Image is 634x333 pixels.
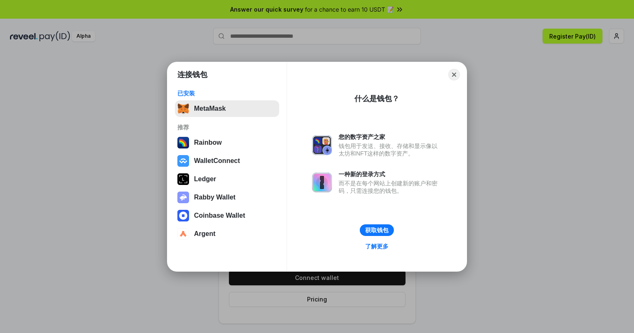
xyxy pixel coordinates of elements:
img: svg+xml,%3Csvg%20fill%3D%22none%22%20height%3D%2233%22%20viewBox%3D%220%200%2035%2033%22%20width%... [177,103,189,114]
img: svg+xml,%3Csvg%20xmlns%3D%22http%3A%2F%2Fwww.w3.org%2F2000%2Fsvg%22%20fill%3D%22none%22%20viewBox... [312,135,332,155]
button: Ledger [175,171,279,187]
div: 获取钱包 [365,226,388,234]
button: Close [448,69,460,80]
img: svg+xml,%3Csvg%20width%3D%2228%22%20height%3D%2228%22%20viewBox%3D%220%200%2028%2028%22%20fill%3D... [177,155,189,167]
img: svg+xml,%3Csvg%20width%3D%2228%22%20height%3D%2228%22%20viewBox%3D%220%200%2028%2028%22%20fill%3D... [177,228,189,240]
button: WalletConnect [175,153,279,169]
img: svg+xml,%3Csvg%20xmlns%3D%22http%3A%2F%2Fwww.w3.org%2F2000%2Fsvg%22%20fill%3D%22none%22%20viewBox... [312,173,332,192]
img: svg+xml,%3Csvg%20xmlns%3D%22http%3A%2F%2Fwww.w3.org%2F2000%2Fsvg%22%20width%3D%2228%22%20height%3... [177,173,189,185]
div: 推荐 [177,124,277,131]
div: Rainbow [194,139,222,146]
div: Rabby Wallet [194,194,236,201]
div: 您的数字资产之家 [339,133,442,141]
button: 获取钱包 [360,224,394,236]
div: Argent [194,230,216,238]
div: WalletConnect [194,157,240,165]
div: 已安装 [177,90,277,97]
img: svg+xml,%3Csvg%20xmlns%3D%22http%3A%2F%2Fwww.w3.org%2F2000%2Fsvg%22%20fill%3D%22none%22%20viewBox... [177,192,189,203]
div: Ledger [194,175,216,183]
img: svg+xml,%3Csvg%20width%3D%2228%22%20height%3D%2228%22%20viewBox%3D%220%200%2028%2028%22%20fill%3D... [177,210,189,221]
button: Argent [175,226,279,242]
div: 一种新的登录方式 [339,170,442,178]
button: Rabby Wallet [175,189,279,206]
a: 了解更多 [360,241,393,252]
button: Rainbow [175,134,279,151]
button: Coinbase Wallet [175,207,279,224]
div: MetaMask [194,105,226,112]
h1: 连接钱包 [177,70,207,80]
img: svg+xml,%3Csvg%20width%3D%22120%22%20height%3D%22120%22%20viewBox%3D%220%200%20120%20120%22%20fil... [177,137,189,148]
div: Coinbase Wallet [194,212,245,219]
button: MetaMask [175,100,279,117]
div: 什么是钱包？ [354,94,399,104]
div: 了解更多 [365,243,388,250]
div: 而不是在每个网站上创建新的账户和密码，只需连接您的钱包。 [339,180,442,194]
div: 钱包用于发送、接收、存储和显示像以太坊和NFT这样的数字资产。 [339,142,442,157]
